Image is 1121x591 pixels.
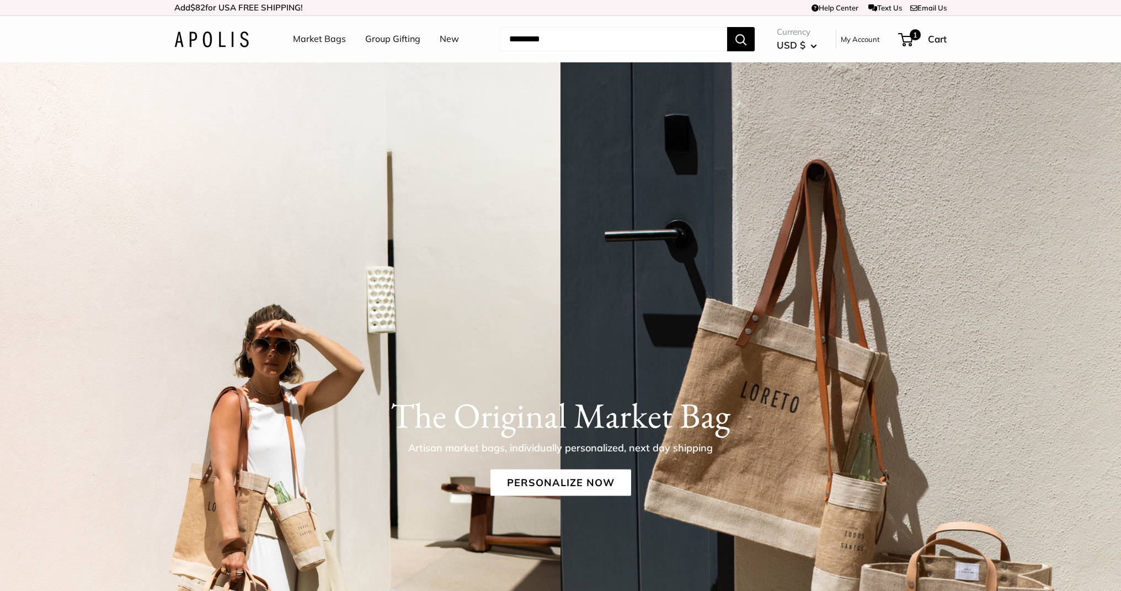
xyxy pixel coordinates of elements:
[727,27,755,51] button: Search
[490,470,631,496] a: Personalize Now
[777,24,817,40] span: Currency
[365,31,420,47] a: Group Gifting
[777,36,817,54] button: USD $
[910,3,947,12] a: Email Us
[868,3,902,12] a: Text Us
[899,30,947,48] a: 1 Cart
[440,31,459,47] a: New
[500,27,727,51] input: Search...
[293,31,346,47] a: Market Bags
[928,33,947,45] span: Cart
[841,33,880,46] a: My Account
[812,3,858,12] a: Help Center
[174,31,249,47] img: Apolis
[381,440,740,456] p: Artisan market bags, individually personalized, next day shipping
[777,39,805,51] span: USD $
[174,395,947,436] h1: The Original Market Bag
[190,2,205,13] span: $82
[910,29,921,40] span: 1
